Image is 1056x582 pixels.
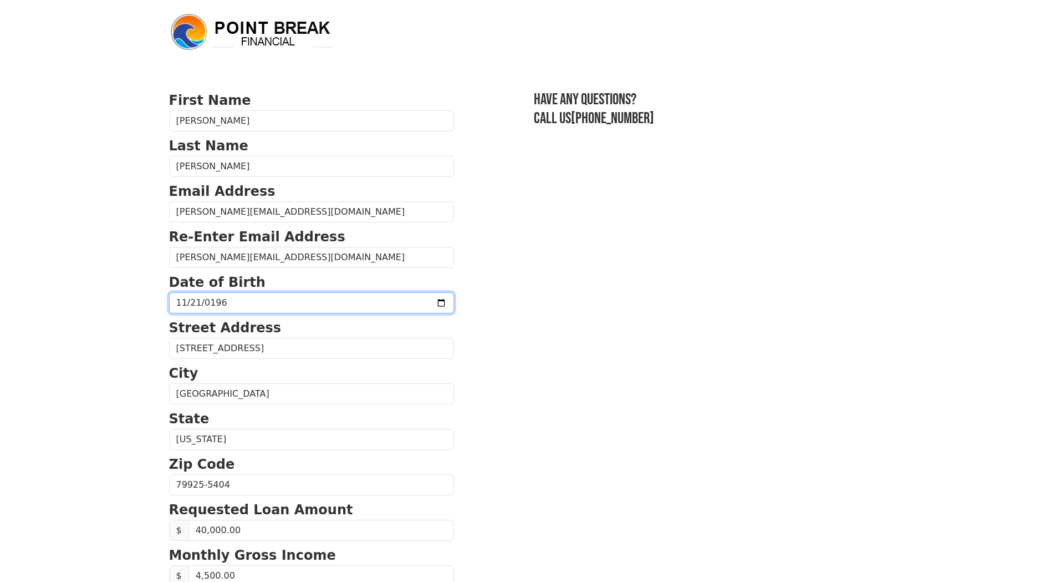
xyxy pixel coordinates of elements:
[169,320,282,336] strong: Street Address
[169,229,345,245] strong: Re-Enter Email Address
[169,93,251,108] strong: First Name
[169,247,454,268] input: Re-Enter Email Address
[169,156,454,177] input: Last Name
[169,411,210,427] strong: State
[534,109,887,128] h3: Call us
[571,109,654,128] a: [PHONE_NUMBER]
[169,457,235,472] strong: Zip Code
[169,502,353,518] strong: Requested Loan Amount
[534,90,887,109] h3: Have any questions?
[169,138,248,154] strong: Last Name
[169,338,454,359] input: Street Address
[169,545,454,565] p: Monthly Gross Income
[169,383,454,404] input: City
[169,110,454,131] input: First Name
[169,12,335,52] img: logo.png
[169,520,189,541] span: $
[169,275,266,290] strong: Date of Birth
[169,474,454,495] input: Zip Code
[188,520,454,541] input: Requested Loan Amount
[169,184,276,199] strong: Email Address
[169,366,198,381] strong: City
[169,201,454,222] input: Email Address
